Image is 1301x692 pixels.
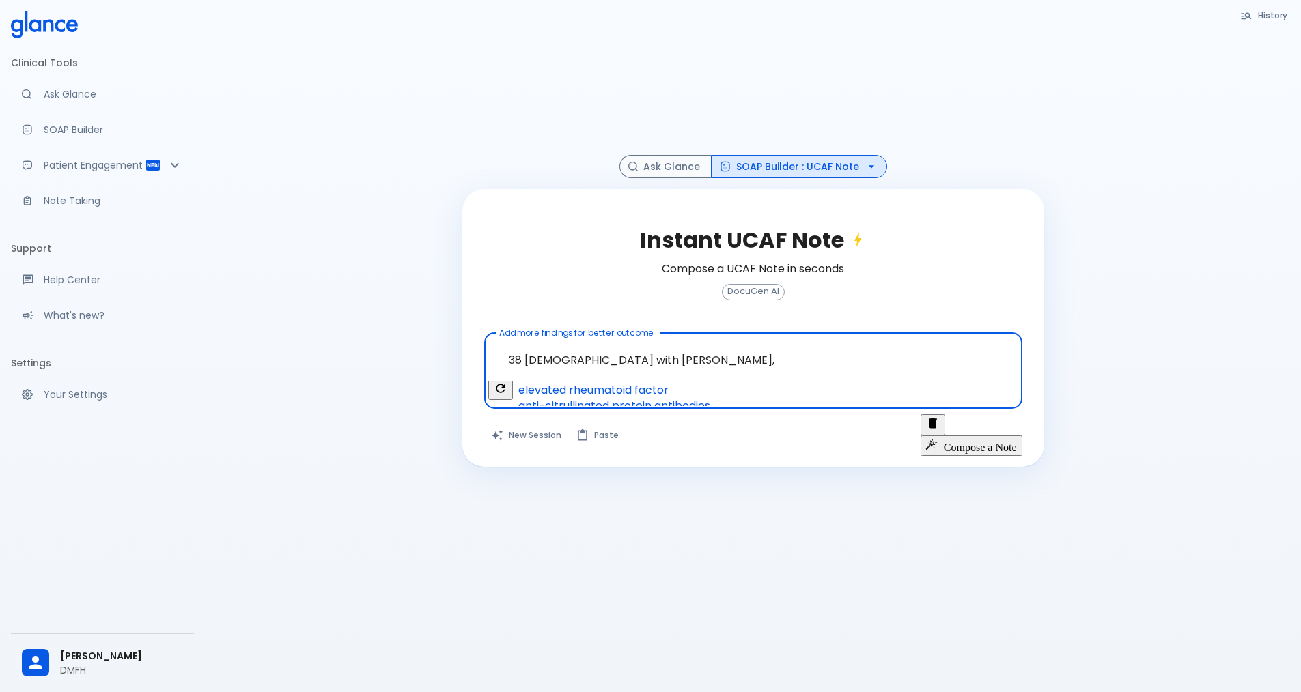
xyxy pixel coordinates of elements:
p: Ask Glance [44,87,183,101]
div: Recent updates and feature releases [11,300,194,330]
span: [PERSON_NAME] [60,649,183,663]
textarea: 38 [DEMOGRAPHIC_DATA] with [PERSON_NAME], [494,338,1013,381]
a: Advanced note-taking [11,186,194,216]
div: elevated rheumatoid factor [518,382,710,398]
p: Help Center [44,273,183,287]
span: anti-citrullinated protein antibodies [518,398,710,414]
button: Clear [921,414,945,435]
div: Patient Reports & Referrals [11,150,194,180]
a: Docugen: Compose a clinical documentation in seconds [11,115,194,145]
button: SOAP Builder : UCAF Note [711,155,887,179]
span: DocuGen AI [723,287,784,297]
span: elevated rheumatoid factor [518,382,669,398]
a: Manage your settings [11,379,194,409]
p: SOAP Builder [44,123,183,136]
h2: Instant UCAF Note [640,227,866,253]
li: Clinical Tools [11,46,194,79]
p: What's new? [44,308,183,322]
button: Ask Glance [619,155,712,179]
h6: Compose a UCAF Note in seconds [662,259,844,278]
button: Compose a Note [921,435,1022,456]
li: Support [11,232,194,265]
button: Refresh suggestions [488,379,513,400]
p: Note Taking [44,194,183,207]
div: [PERSON_NAME]DMFH [11,639,194,687]
li: Settings [11,347,194,379]
button: Paste from clipboard [570,414,627,456]
label: Add more findings for better outcome [499,327,654,338]
p: DMFH [60,663,183,677]
p: Patient Engagement [44,158,145,172]
button: History [1233,5,1296,25]
p: Your Settings [44,388,183,401]
a: Get help from our support team [11,265,194,295]
button: Clears all inputs and results. [484,414,570,456]
a: Moramiz: Find ICD10AM codes instantly [11,79,194,109]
